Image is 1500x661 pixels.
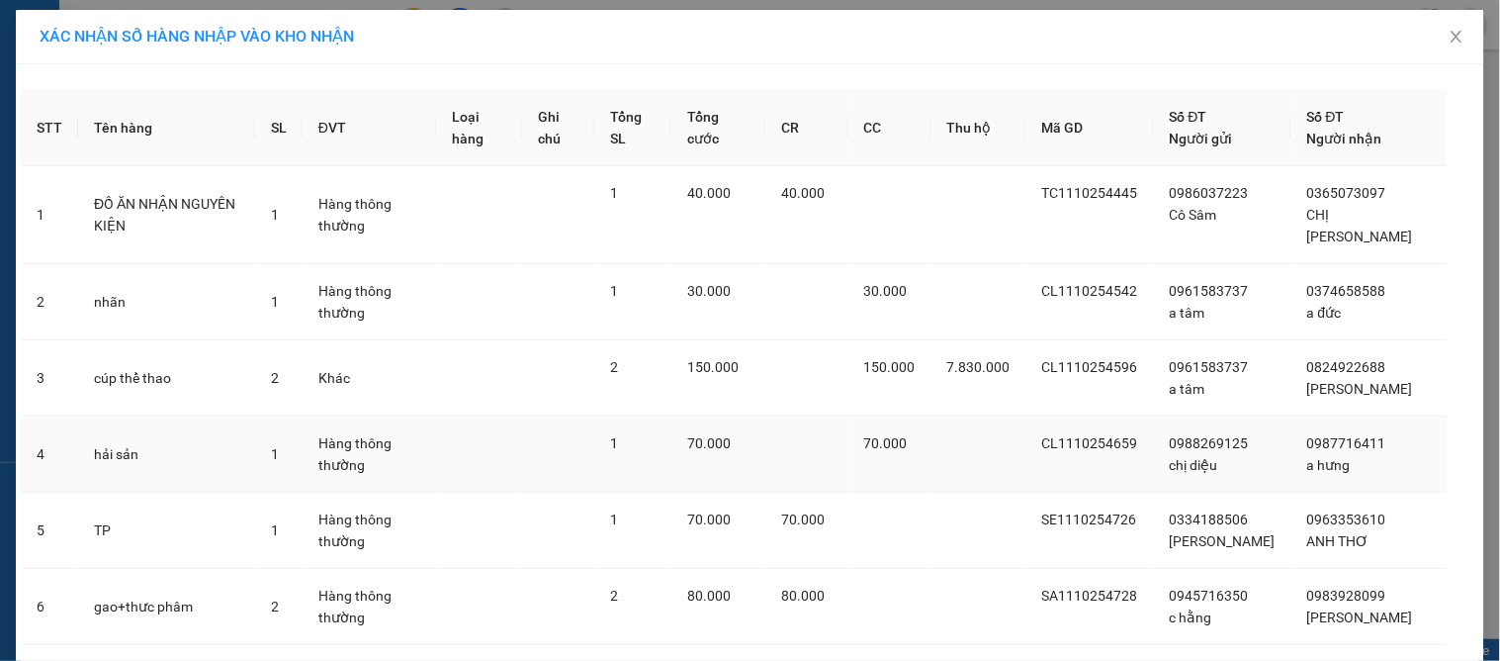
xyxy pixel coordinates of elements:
[1307,109,1345,125] span: Số ĐT
[271,370,279,386] span: 2
[931,90,1026,166] th: Thu hộ
[271,294,279,310] span: 1
[1307,512,1386,527] span: 0963353610
[1042,185,1138,201] span: TC1110254445
[1170,533,1276,549] span: [PERSON_NAME]
[271,522,279,538] span: 1
[781,512,825,527] span: 70.000
[78,264,255,340] td: nhãn
[1170,305,1205,321] span: a tâm
[1170,457,1218,473] span: chị diệu
[21,569,78,645] td: 6
[303,166,436,264] td: Hàng thông thường
[781,588,825,604] span: 80.000
[594,90,671,166] th: Tổng SL
[21,417,78,493] td: 4
[1042,359,1138,375] span: CL1110254596
[1042,283,1138,299] span: CL1110254542
[671,90,765,166] th: Tổng cước
[687,588,731,604] span: 80.000
[687,283,731,299] span: 30.000
[21,90,78,166] th: STT
[687,512,731,527] span: 70.000
[1307,305,1342,321] span: a đức
[303,340,436,417] td: Khác
[1170,283,1249,299] span: 0961583737
[21,166,78,264] td: 1
[1170,381,1205,397] span: a tâm
[303,493,436,569] td: Hàng thông thường
[781,185,825,201] span: 40.000
[610,185,618,201] span: 1
[40,27,354,46] span: XÁC NHẬN SỐ HÀNG NHẬP VÀO KHO NHẬN
[303,569,436,645] td: Hàng thông thường
[303,264,436,340] td: Hàng thông thường
[78,417,255,493] td: hải sản
[848,90,931,166] th: CC
[1307,588,1386,604] span: 0983928099
[687,185,731,201] span: 40.000
[1170,109,1207,125] span: Số ĐT
[303,417,436,493] td: Hàng thông thường
[78,569,255,645] td: gao+thưc phâm
[610,435,618,451] span: 1
[1042,512,1137,527] span: SE1110254726
[947,359,1011,375] span: 7.830.000
[1307,185,1386,201] span: 0365073097
[1170,512,1249,527] span: 0334188506
[1307,435,1386,451] span: 0987716411
[1307,131,1382,146] span: Người nhận
[78,340,255,417] td: cúp thể thao
[1170,435,1249,451] span: 0988269125
[1307,359,1386,375] span: 0824922688
[1170,131,1233,146] span: Người gửi
[864,359,916,375] span: 150.000
[1307,283,1386,299] span: 0374658588
[610,359,618,375] span: 2
[864,435,908,451] span: 70.000
[610,283,618,299] span: 1
[303,90,436,166] th: ĐVT
[687,435,731,451] span: 70.000
[271,446,279,462] span: 1
[1429,10,1484,65] button: Close
[436,90,522,166] th: Loại hàng
[21,340,78,417] td: 3
[78,493,255,569] td: TP
[271,599,279,614] span: 2
[1307,533,1369,549] span: ANH THƠ
[687,359,739,375] span: 150.000
[1170,185,1249,201] span: 0986037223
[21,493,78,569] td: 5
[1170,359,1249,375] span: 0961583737
[1170,207,1217,223] span: Cô Sâm
[1042,588,1138,604] span: SA1110254728
[1449,29,1464,45] span: close
[21,264,78,340] td: 2
[78,90,255,166] th: Tên hàng
[271,207,279,223] span: 1
[255,90,303,166] th: SL
[610,512,618,527] span: 1
[1170,588,1249,604] span: 0945716350
[1307,610,1413,625] span: [PERSON_NAME]
[1026,90,1154,166] th: Mã GD
[1307,457,1351,473] span: a hưng
[864,283,908,299] span: 30.000
[522,90,594,166] th: Ghi chú
[1042,435,1138,451] span: CL1110254659
[78,166,255,264] td: ĐỒ ĂN NHẬN NGUYÊN KIỆN
[1170,610,1212,625] span: c hằng
[610,588,618,604] span: 2
[765,90,848,166] th: CR
[1307,207,1413,244] span: CHỊ [PERSON_NAME]
[1307,381,1413,397] span: [PERSON_NAME]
